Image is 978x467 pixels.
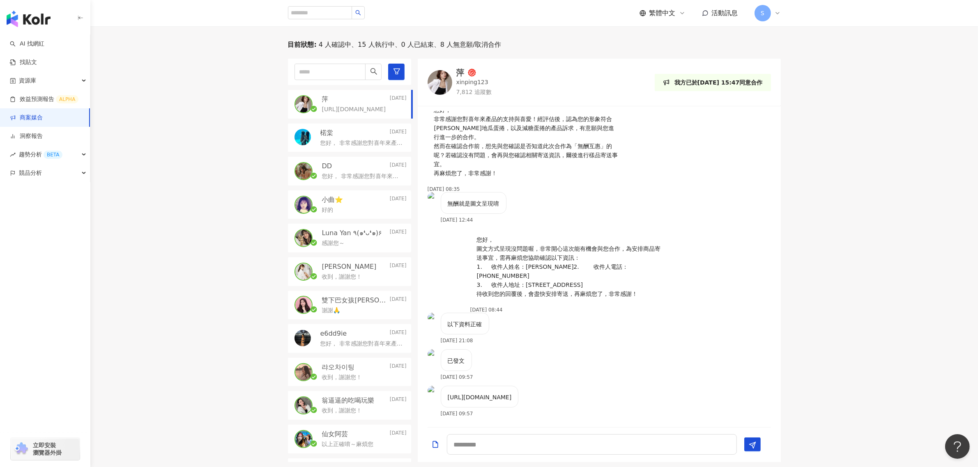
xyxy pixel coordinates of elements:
p: 我方已於[DATE] 15:47同意合作 [674,78,763,87]
img: KOL Avatar [295,263,312,280]
p: [DATE] [390,95,407,104]
p: [PERSON_NAME] [322,262,377,271]
p: [DATE] 08:44 [470,307,771,313]
p: [URL][DOMAIN_NAME] [448,393,512,402]
img: KOL Avatar [428,386,437,396]
span: 趨勢分析 [19,145,62,164]
img: KOL Avatar [295,163,312,179]
img: KOL Avatar [295,297,312,313]
a: 找貼文 [10,58,37,66]
p: [DATE] [390,329,407,338]
p: [DATE] [390,262,407,271]
p: 楉棠 [320,128,334,137]
p: 7,812 追蹤數 [456,88,492,96]
p: 雙下巴女孩[PERSON_NAME]❤｜美食·旅遊·社群·生活·3C [322,296,388,305]
span: rise [10,152,16,158]
p: [DATE] [390,128,407,137]
p: [DATE] 12:44 [441,217,473,223]
p: 已發文 [448,356,465,365]
img: KOL Avatar [295,230,312,246]
p: 收到，謝謝您！ [322,407,362,415]
img: KOL Avatar [295,364,312,380]
span: 活動訊息 [712,9,738,17]
span: 競品分析 [19,164,42,182]
p: 無酬就是圖文呈現唷 [448,199,499,208]
p: 收到，謝謝您！ [322,273,362,281]
p: 랴오차이팅 [322,363,355,372]
a: 洞察報告 [10,132,43,140]
span: 繁體中文 [649,9,676,18]
img: KOL Avatar [295,96,312,112]
p: 以上正確唷～麻煩您 [322,440,374,449]
div: BETA [44,151,62,159]
a: 效益預測報告ALPHA [10,95,78,103]
p: [DATE] [390,195,407,204]
p: 您好， 非常感謝您對喜年來產品的支持與喜愛！經評估後，認為您的形象符合[PERSON_NAME]地瓜蛋捲的產品訴求，有意願與您進行進一步的合作。 然而在確認合作前，想先與您確認是否知道此次合作為... [322,172,403,181]
img: KOL Avatar [428,313,437,323]
p: 小曲⭐️ [322,195,343,204]
span: S [761,9,764,18]
img: KOL Avatar [295,330,311,346]
a: chrome extension立即安裝 瀏覽器外掛 [11,438,80,460]
span: 立即安裝 瀏覽器外掛 [33,442,62,456]
span: filter [393,68,400,75]
a: 商案媒合 [10,114,43,122]
button: Add a file [431,435,440,454]
p: 以下資料正確 [448,320,482,329]
p: 目前狀態 : [288,40,317,49]
span: 資源庫 [19,71,36,90]
p: 謝謝🙏 [322,307,341,315]
p: 感謝您～ [322,239,345,247]
p: [DATE] 21:08 [441,338,473,343]
p: 好的 [322,206,334,214]
p: 萍 [322,95,329,104]
a: KOL Avatar萍xinping1237,812 追蹤數 [428,69,492,96]
img: KOL Avatar [295,197,312,213]
p: xinping123 [456,78,488,87]
p: [DATE] [390,296,407,305]
img: KOL Avatar [428,70,452,95]
p: 您好， 圖文方式呈現沒問題喔，非常開心這次能有機會與您合作，為安排商品寄送事宜，需再麻煩您協助確認以下資訊： 1. 收件人姓名：[PERSON_NAME]2. 收件人電話：[PHONE_NUMB... [477,235,661,298]
img: logo [7,11,51,27]
img: KOL Avatar [295,431,312,447]
p: [DATE] [390,396,407,405]
p: Luna Yan ٩(๑❛ᴗ❛๑)۶ [322,229,382,238]
button: Send [744,437,761,451]
div: 萍 [456,69,465,77]
p: [URL][DOMAIN_NAME] [322,105,386,114]
p: 您好， 非常感謝您對喜年來產品的支持與喜愛！經評估後，認為您的形象符合[PERSON_NAME]地瓜蛋捲的產品訴求，有意願與您進行進一步的合作。 然而在確認合作前，想先與您確認是否知道此次合作為... [320,340,403,348]
p: DD [322,162,332,171]
span: 4 人確認中、15 人執行中、0 人已結束、8 人無意願/取消合作 [317,40,502,49]
p: [DATE] 08:35 [428,186,771,192]
p: e6dd9ie [320,329,347,338]
p: [DATE] 09:57 [441,374,473,380]
img: chrome extension [13,442,29,456]
img: KOL Avatar [295,397,312,414]
iframe: Help Scout Beacon - Open [945,434,970,459]
span: search [370,68,377,75]
p: 您好， 非常感謝您對喜年來產品的支持與喜愛！經評估後，認為您的形象符合[PERSON_NAME]地瓜蛋捲，以及減糖蛋捲的產品訴求，有意願與您進行進一步的合作。 然而在確認合作前，想先與您確認是否... [434,105,618,178]
p: 收到，謝謝您！ [322,373,362,382]
a: searchAI 找網紅 [10,40,44,48]
p: [DATE] 09:57 [441,411,473,417]
p: 仙女阿芸 [322,430,348,439]
p: [DATE] [390,363,407,372]
span: search [355,10,361,16]
p: [DATE] [390,430,407,439]
p: [DATE] [390,229,407,238]
img: KOL Avatar [428,192,437,202]
p: [DATE] [390,162,407,171]
p: 翁逼逼的吃喝玩樂 [322,396,375,405]
img: KOL Avatar [295,129,311,145]
img: KOL Avatar [428,349,437,359]
p: 您好， 非常感謝您對喜年來產品的支持與喜愛！經評估後，認為您的形象符合[PERSON_NAME]地瓜蛋捲的產品訴求，有意願與您進行進一步的合作。 然而在確認合作前，想先與您確認是否知道此次合作為... [320,139,403,147]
